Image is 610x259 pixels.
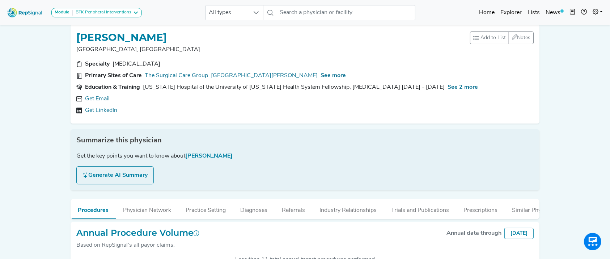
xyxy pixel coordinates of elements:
[470,32,534,44] div: toolbar
[384,199,456,218] button: Trials and Publications
[456,199,505,218] button: Prescriptions
[480,34,506,42] span: Add to List
[71,199,116,219] button: Procedures
[116,199,178,218] button: Physician Network
[321,73,346,79] span: See more
[446,229,501,238] div: Annual data through
[85,106,117,115] a: Get LinkedIn
[55,10,69,14] strong: Module
[275,199,312,218] button: Referrals
[497,5,525,20] a: Explorer
[504,228,534,239] div: [DATE]
[76,32,167,44] h1: [PERSON_NAME]
[448,84,478,90] span: See 2 more
[145,71,208,80] a: The Surgical Care Group
[85,95,110,103] a: Get Email
[113,60,160,68] div: Vascular Surgery
[470,32,509,44] button: Add to List
[509,32,534,44] button: Notes
[85,71,142,80] div: Primary Sites of Care
[76,135,162,146] span: Summarize this physician
[85,60,110,68] div: Specialty
[76,152,534,160] div: Get the key points you want to know about
[567,5,578,20] button: Intel Book
[85,83,140,92] div: Education & Training
[277,5,415,20] input: Search a physician or facility
[517,35,530,41] span: Notes
[73,10,131,16] div: BTK Peripheral Interventions
[211,71,318,80] a: [GEOGRAPHIC_DATA][PERSON_NAME]
[143,83,445,92] div: Pennsylvania Hospital of the University of Pennsylvania Health System Fellowship, vascular surger...
[76,228,199,238] h2: Annual Procedure Volume
[312,199,384,218] button: Industry Relationships
[505,199,566,218] button: Similar Physicians
[76,166,154,184] button: Generate AI Summary
[178,199,233,218] button: Practice Setting
[233,199,275,218] button: Diagnoses
[476,5,497,20] a: Home
[206,5,249,20] span: All types
[76,241,199,250] div: Based on RepSignal's all payor claims.
[51,8,142,17] button: ModuleBTK Peripheral Interventions
[185,153,233,159] span: [PERSON_NAME]
[525,5,543,20] a: Lists
[543,5,567,20] a: News
[76,45,470,54] p: [GEOGRAPHIC_DATA], [GEOGRAPHIC_DATA]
